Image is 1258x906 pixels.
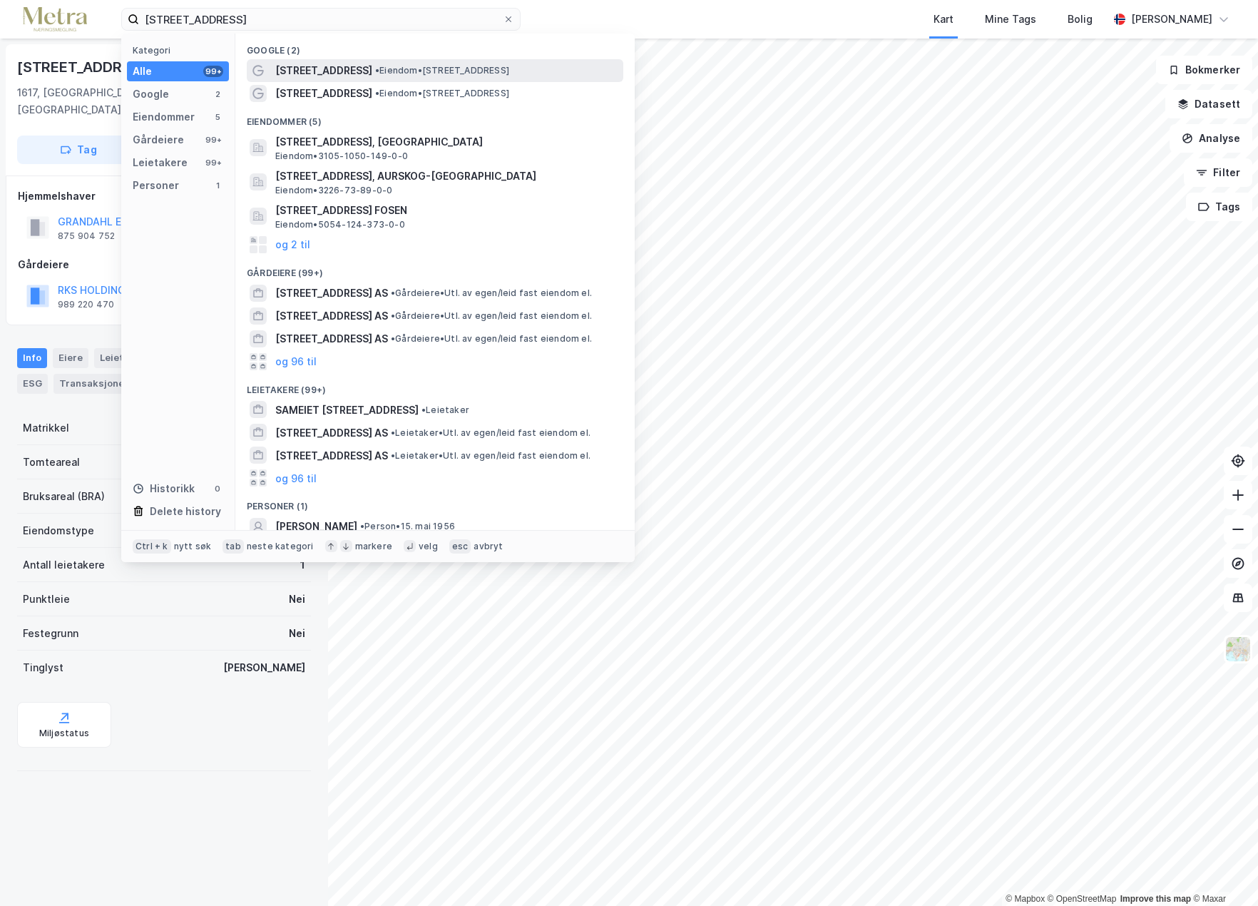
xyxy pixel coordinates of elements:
button: og 96 til [275,469,317,487]
div: Miljøstatus [39,728,89,739]
span: Eiendom • [STREET_ADDRESS] [375,65,509,76]
span: [STREET_ADDRESS] AS [275,307,388,325]
div: Historikk [133,480,195,497]
span: Person • 15. mai 1956 [360,521,455,532]
div: Nei [289,625,305,642]
div: Kontrollprogram for chat [1187,838,1258,906]
iframe: Chat Widget [1187,838,1258,906]
div: Festegrunn [23,625,78,642]
span: Eiendom • [STREET_ADDRESS] [375,88,509,99]
div: velg [419,541,438,552]
div: Eiere [53,348,88,368]
span: Gårdeiere • Utl. av egen/leid fast eiendom el. [391,287,592,299]
span: [STREET_ADDRESS] AS [275,447,388,464]
span: • [421,404,426,415]
span: [STREET_ADDRESS] FOSEN [275,202,618,219]
span: Gårdeiere • Utl. av egen/leid fast eiendom el. [391,333,592,345]
div: Tinglyst [23,659,63,676]
span: Leietaker • Utl. av egen/leid fast eiendom el. [391,427,590,439]
span: [STREET_ADDRESS] AS [275,424,388,442]
div: markere [355,541,392,552]
div: 99+ [203,66,223,77]
span: Eiendom • 5054-124-373-0-0 [275,219,405,230]
button: og 96 til [275,353,317,370]
div: Nei [289,591,305,608]
span: Eiendom • 3105-1050-149-0-0 [275,151,408,162]
div: Ctrl + k [133,539,171,554]
div: [STREET_ADDRESS] [17,56,157,78]
div: Leietakere [133,154,188,171]
span: • [391,287,395,298]
div: 5 [212,111,223,123]
div: Antall leietakere [23,556,105,574]
div: Eiendommer (5) [235,105,635,131]
button: Analyse [1170,124,1252,153]
div: 99+ [203,134,223,146]
div: Delete history [150,503,221,520]
div: 875 904 752 [58,230,115,242]
span: • [375,65,379,76]
span: [STREET_ADDRESS] [275,85,372,102]
div: avbryt [474,541,503,552]
div: 1617, [GEOGRAPHIC_DATA], [GEOGRAPHIC_DATA] [17,84,198,118]
div: Kart [934,11,953,28]
button: Datasett [1165,90,1252,118]
div: [PERSON_NAME] [223,659,305,676]
div: neste kategori [247,541,314,552]
div: ESG [17,374,48,394]
div: Alle [133,63,152,80]
a: Improve this map [1120,894,1191,904]
span: [STREET_ADDRESS] AS [275,330,388,347]
div: 2 [212,88,223,100]
div: tab [223,539,244,554]
div: Gårdeiere (99+) [235,256,635,282]
div: 989 220 470 [58,299,114,310]
div: Info [17,348,47,368]
span: Eiendom • 3226-73-89-0-0 [275,185,392,196]
div: Personer [133,177,179,194]
div: [PERSON_NAME] [1131,11,1212,28]
div: 1 [212,180,223,191]
span: • [375,88,379,98]
div: esc [449,539,471,554]
div: Punktleie [23,591,70,608]
button: Tags [1186,193,1252,221]
button: Tag [17,136,140,164]
div: Hjemmelshaver [18,188,310,205]
div: Eiendommer [133,108,195,126]
div: 0 [212,483,223,494]
div: Leietakere (99+) [235,373,635,399]
span: SAMEIET [STREET_ADDRESS] [275,402,419,419]
div: Google [133,86,169,103]
div: Eiendomstype [23,522,94,539]
span: • [391,333,395,344]
button: Bokmerker [1156,56,1252,84]
a: OpenStreetMap [1048,894,1117,904]
button: og 2 til [275,236,310,253]
span: Leietaker [421,404,469,416]
div: Personer (1) [235,489,635,515]
div: 99+ [203,157,223,168]
div: Mine Tags [985,11,1036,28]
div: Bruksareal (BRA) [23,488,105,505]
div: Leietakere [94,348,173,368]
span: [PERSON_NAME] [275,518,357,535]
span: [STREET_ADDRESS] [275,62,372,79]
div: Gårdeiere [133,131,184,148]
span: [STREET_ADDRESS] AS [275,285,388,302]
span: • [391,450,395,461]
div: 1 [300,556,305,574]
span: • [391,310,395,321]
span: [STREET_ADDRESS], [GEOGRAPHIC_DATA] [275,133,618,151]
img: metra-logo.256734c3b2bbffee19d4.png [23,7,87,32]
div: nytt søk [174,541,212,552]
span: Leietaker • Utl. av egen/leid fast eiendom el. [391,450,590,462]
span: • [391,427,395,438]
button: Filter [1184,158,1252,187]
div: Gårdeiere [18,256,310,273]
div: Transaksjoner [53,374,151,394]
div: Tomteareal [23,454,80,471]
div: Matrikkel [23,419,69,437]
input: Søk på adresse, matrikkel, gårdeiere, leietakere eller personer [139,9,503,30]
img: Z [1224,636,1252,663]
